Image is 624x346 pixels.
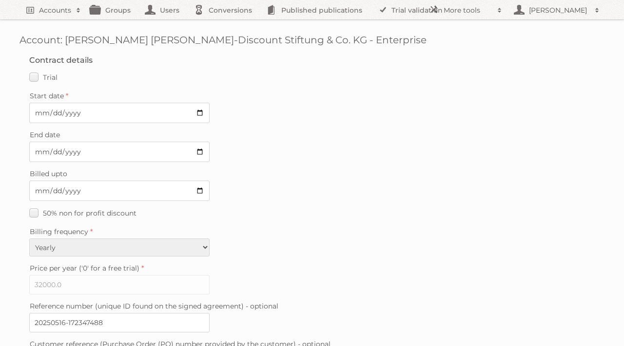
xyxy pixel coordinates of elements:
h2: Accounts [39,5,71,15]
span: Billed upto [30,169,67,178]
span: Start date [30,91,64,100]
h1: Account: [PERSON_NAME] [PERSON_NAME]-Discount Stiftung & Co. KG - Enterprise [19,34,604,46]
span: Reference number (unique ID found on the signed agreement) - optional [30,302,278,310]
span: 50% non for profit discount [43,209,136,218]
span: Price per year ('0' for a free trial) [30,264,139,273]
h2: More tools [444,5,492,15]
span: End date [30,130,60,139]
span: Billing frequency [30,227,88,236]
h2: [PERSON_NAME] [526,5,590,15]
legend: Contract details [29,55,93,65]
span: Trial [43,73,58,82]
